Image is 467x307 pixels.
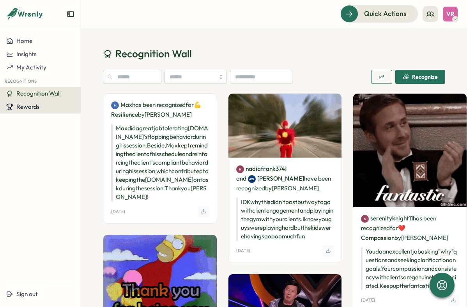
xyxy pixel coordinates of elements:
span: ❤️ Compassion [361,224,405,241]
img: Recognition Image [228,94,342,157]
span: and [236,174,246,183]
button: VR [443,7,458,21]
a: Nnadiafrank3741 [236,165,287,173]
p: [DATE] [361,298,375,303]
p: has been recognized by [PERSON_NAME] [111,100,209,119]
p: Max did a great job tolerating [DOMAIN_NAME]’s flopping behavior during his session. Beside, Max ... [111,124,209,201]
span: Quick Actions [364,9,407,19]
div: Recognize [403,74,438,80]
span: Recognition Wall [16,90,60,97]
span: Rewards [16,103,40,110]
img: Recognition Image [353,94,467,207]
span: Recognition Wall [115,47,192,60]
span: for [390,224,398,232]
p: [DATE] [236,248,250,253]
span: S [364,215,366,223]
span: M [114,101,117,110]
button: Expand sidebar [67,10,74,18]
span: AW [249,175,254,183]
span: Sign out [16,290,38,298]
span: Home [16,37,32,44]
a: MMax [111,101,132,109]
span: N [239,165,241,174]
span: My Activity [16,64,46,71]
p: have been recognized by [PERSON_NAME] [236,164,334,193]
span: for [186,101,194,108]
p: You do an excellent job asking "why" questions and seeking clarification on goals. Your compassio... [361,247,459,290]
p: IDK why this didn't post but way to go with client engagement and playing in the gym with your cl... [236,198,334,241]
span: Insights [16,50,37,58]
button: Recognize [395,70,445,84]
p: has been recognized by [PERSON_NAME] [361,213,459,243]
p: [DATE] [111,209,125,214]
a: AW[PERSON_NAME] [248,174,304,183]
a: Sserenityknight11 [361,214,413,223]
button: Quick Actions [340,5,418,22]
span: VR [446,11,455,17]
